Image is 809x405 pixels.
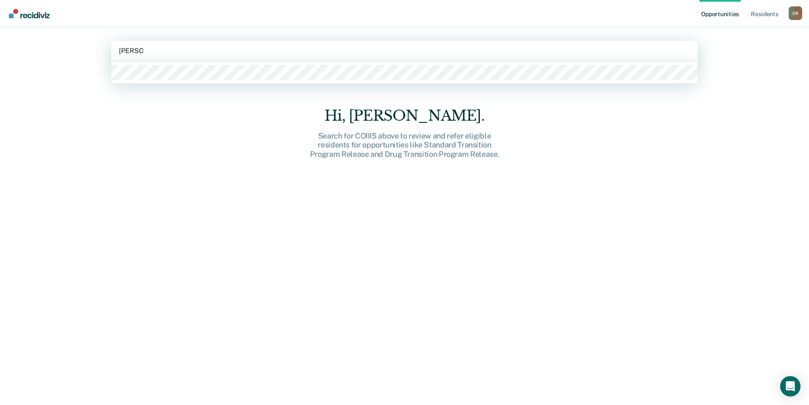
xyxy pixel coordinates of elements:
[789,6,802,20] div: D R
[780,376,801,397] div: Open Intercom Messenger
[9,9,50,18] img: Recidiviz
[269,131,541,159] div: Search for COIIIS above to review and refer eligible residents for opportunities like Standard Tr...
[269,107,541,125] div: Hi, [PERSON_NAME].
[789,6,802,20] button: Profile dropdown button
